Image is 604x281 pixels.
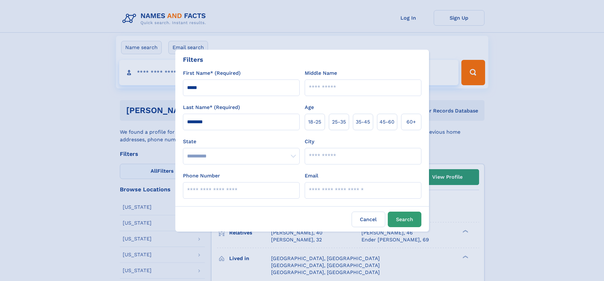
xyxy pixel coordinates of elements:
span: 45‑60 [380,118,394,126]
label: Phone Number [183,172,220,180]
label: Middle Name [305,69,337,77]
label: Age [305,104,314,111]
label: Email [305,172,318,180]
button: Search [388,212,421,227]
span: 60+ [406,118,416,126]
span: 18‑25 [308,118,321,126]
label: Cancel [352,212,385,227]
label: City [305,138,314,145]
span: 25‑35 [332,118,346,126]
span: 35‑45 [356,118,370,126]
label: State [183,138,300,145]
div: Filters [183,55,203,64]
label: Last Name* (Required) [183,104,240,111]
label: First Name* (Required) [183,69,241,77]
